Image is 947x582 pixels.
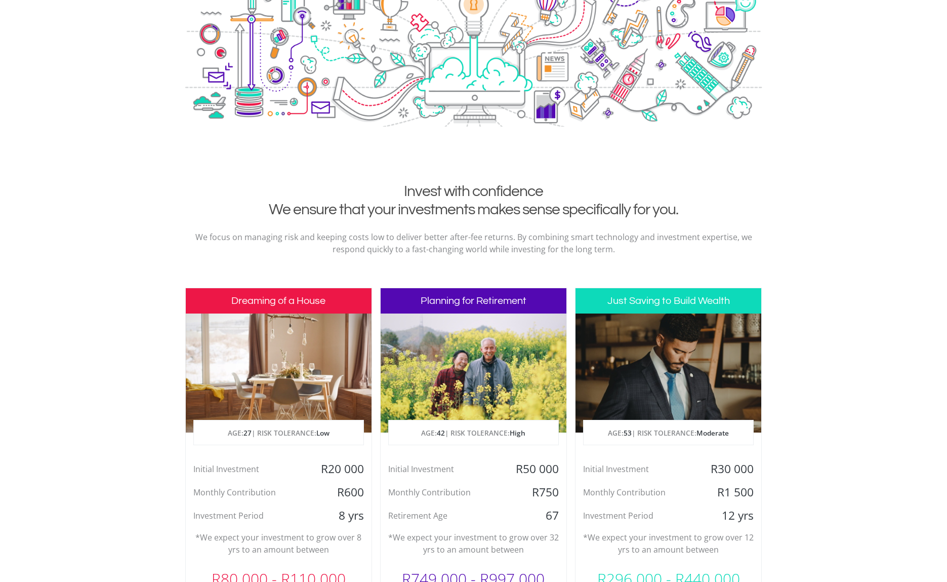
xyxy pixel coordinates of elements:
[505,508,566,523] div: 67
[316,428,330,438] span: Low
[186,461,310,477] div: Initial Investment
[699,485,761,500] div: R1 500
[624,428,632,438] span: 53
[381,461,505,477] div: Initial Investment
[388,531,559,556] p: *We expect your investment to grow over 32 yrs to an amount between
[186,508,310,523] div: Investment Period
[505,461,566,477] div: R50 000
[505,485,566,500] div: R750
[510,428,525,438] span: High
[186,485,310,500] div: Monthly Contribution
[575,461,699,477] div: Initial Investment
[696,428,729,438] span: Moderate
[575,485,699,500] div: Monthly Contribution
[193,531,364,556] p: *We expect your investment to grow over 8 yrs to an amount between
[243,428,252,438] span: 27
[186,288,372,314] h3: Dreaming of a House
[575,508,699,523] div: Investment Period
[381,288,566,314] h3: Planning for Retirement
[309,485,371,500] div: R600
[575,288,761,314] h3: Just Saving to Build Wealth
[309,508,371,523] div: 8 yrs
[194,420,363,446] p: AGE: | RISK TOLERANCE:
[584,420,753,446] p: AGE: | RISK TOLERANCE:
[699,461,761,477] div: R30 000
[309,461,371,477] div: R20 000
[193,231,755,255] p: We focus on managing risk and keeping costs low to deliver better after-fee returns. By combining...
[437,428,445,438] span: 42
[699,508,761,523] div: 12 yrs
[389,420,558,446] p: AGE: | RISK TOLERANCE:
[193,182,755,219] h2: Invest with confidence We ensure that your investments makes sense specifically for you.
[583,531,754,556] p: *We expect your investment to grow over 12 yrs to an amount between
[381,485,505,500] div: Monthly Contribution
[381,508,505,523] div: Retirement Age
